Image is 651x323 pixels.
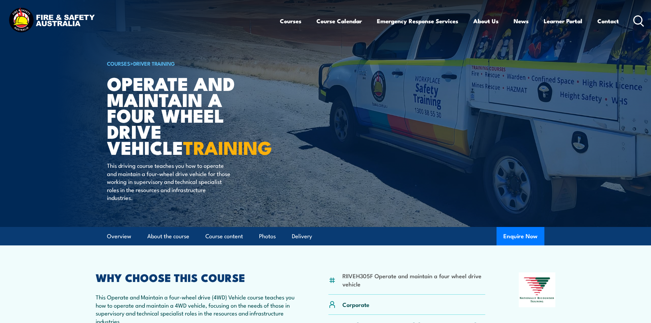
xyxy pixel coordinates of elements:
[280,12,301,30] a: Courses
[292,227,312,245] a: Delivery
[597,12,619,30] a: Contact
[342,272,486,288] li: RIIVEH305F Operate and maintain a four wheel drive vehicle
[133,59,175,67] a: Driver Training
[473,12,499,30] a: About Us
[147,227,189,245] a: About the course
[107,227,131,245] a: Overview
[107,59,130,67] a: COURSES
[96,272,295,282] h2: WHY CHOOSE THIS COURSE
[316,12,362,30] a: Course Calendar
[107,75,276,155] h1: Operate and Maintain a Four Wheel Drive Vehicle
[107,59,276,67] h6: >
[107,161,232,201] p: This driving course teaches you how to operate and maintain a four-wheel drive vehicle for those ...
[377,12,458,30] a: Emergency Response Services
[342,300,369,308] p: Corporate
[205,227,243,245] a: Course content
[497,227,544,245] button: Enquire Now
[519,272,556,307] img: Nationally Recognised Training logo.
[183,133,272,161] strong: TRAINING
[514,12,529,30] a: News
[544,12,582,30] a: Learner Portal
[259,227,276,245] a: Photos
